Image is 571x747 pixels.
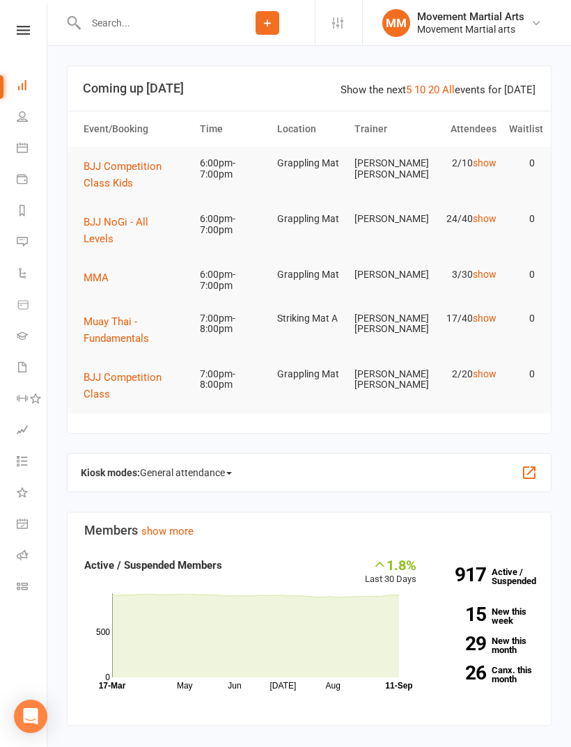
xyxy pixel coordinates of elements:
a: 15New this week [437,607,534,625]
td: 2/20 [425,358,503,391]
th: Time [194,111,271,147]
input: Search... [81,13,220,33]
span: BJJ Competition Class Kids [84,160,162,189]
a: 10 [414,84,425,96]
a: What's New [17,478,48,510]
a: People [17,102,48,134]
td: 3/30 [425,258,503,291]
th: Attendees [425,111,503,147]
a: 917Active / Suspended [430,557,545,596]
td: Striking Mat A [271,302,348,335]
td: [PERSON_NAME] [PERSON_NAME] [348,302,425,346]
th: Location [271,111,348,147]
th: Event/Booking [77,111,194,147]
a: Reports [17,196,48,228]
span: Muay Thai - Fundamentals [84,315,149,345]
a: show [473,368,496,379]
span: BJJ NoGi - All Levels [84,216,148,245]
button: BJJ Competition Class [84,369,187,402]
div: MM [382,9,410,37]
td: Grappling Mat [271,258,348,291]
div: Open Intercom Messenger [14,700,47,733]
span: BJJ Competition Class [84,371,162,400]
th: Trainer [348,111,425,147]
a: Class kiosk mode [17,572,48,604]
div: 1.8% [365,557,416,572]
button: MMA [84,269,118,286]
a: Roll call kiosk mode [17,541,48,572]
td: 2/10 [425,147,503,180]
a: Dashboard [17,71,48,102]
td: 0 [503,258,542,291]
td: Grappling Mat [271,358,348,391]
h3: Coming up [DATE] [83,81,535,95]
strong: 917 [437,565,486,584]
h3: Members [84,524,534,537]
td: Grappling Mat [271,203,348,235]
th: Waitlist [503,111,542,147]
a: Product Sales [17,290,48,322]
a: show [473,213,496,224]
td: 6:00pm-7:00pm [194,203,271,246]
strong: Kiosk modes: [81,467,140,478]
a: show more [141,525,194,537]
a: Payments [17,165,48,196]
td: [PERSON_NAME] [348,258,425,291]
td: 17/40 [425,302,503,335]
div: Movement Martial Arts [417,10,524,23]
td: [PERSON_NAME] [PERSON_NAME] [348,358,425,402]
a: General attendance kiosk mode [17,510,48,541]
a: 29New this month [437,636,534,654]
div: Show the next events for [DATE] [341,81,535,98]
a: 5 [406,84,412,96]
strong: Active / Suspended Members [84,559,222,572]
td: 0 [503,358,542,391]
strong: 26 [437,663,486,682]
strong: 29 [437,634,486,653]
div: Movement Martial arts [417,23,524,36]
strong: 15 [437,605,486,624]
a: 20 [428,84,439,96]
a: show [473,269,496,280]
td: 7:00pm-8:00pm [194,358,271,402]
td: [PERSON_NAME] [348,203,425,235]
button: BJJ Competition Class Kids [84,158,187,191]
td: 7:00pm-8:00pm [194,302,271,346]
td: [PERSON_NAME] [PERSON_NAME] [348,147,425,191]
td: 6:00pm-7:00pm [194,258,271,302]
div: Last 30 Days [365,557,416,587]
a: Calendar [17,134,48,165]
a: show [473,313,496,324]
a: 26Canx. this month [437,666,534,684]
span: General attendance [140,462,232,484]
td: 24/40 [425,203,503,235]
a: All [442,84,455,96]
button: BJJ NoGi - All Levels [84,214,187,247]
td: 0 [503,203,542,235]
td: 0 [503,302,542,335]
span: MMA [84,272,109,284]
a: show [473,157,496,168]
td: 6:00pm-7:00pm [194,147,271,191]
button: Muay Thai - Fundamentals [84,313,187,347]
a: Assessments [17,416,48,447]
td: 0 [503,147,542,180]
td: Grappling Mat [271,147,348,180]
